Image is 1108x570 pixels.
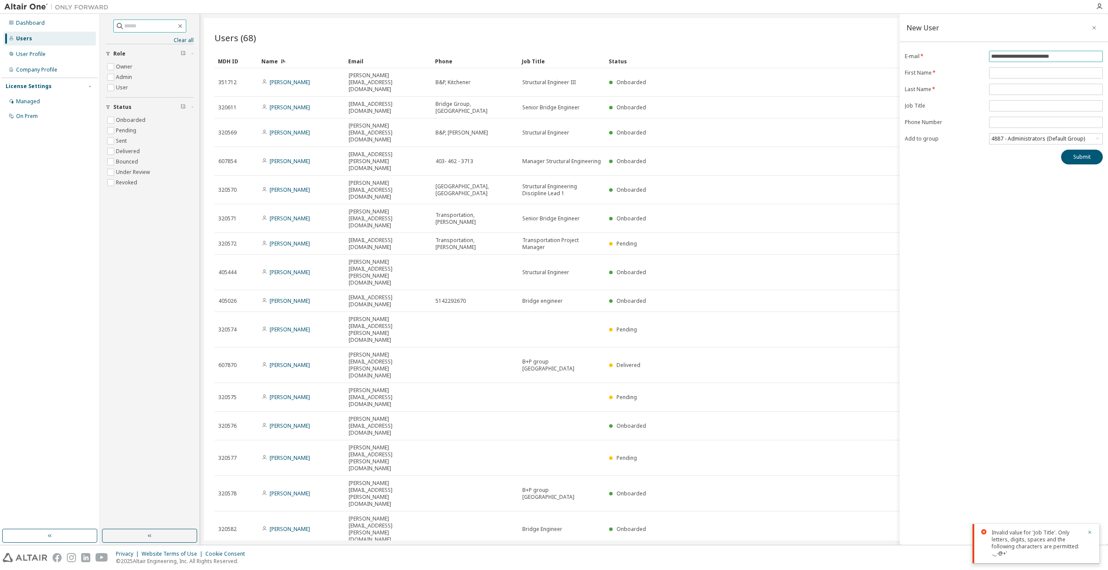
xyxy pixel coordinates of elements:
[270,490,310,497] a: [PERSON_NAME]
[116,557,250,565] p: © 2025 Altair Engineering, Inc. All Rights Reserved.
[218,240,237,247] span: 320572
[905,135,984,142] label: Add to group
[435,237,514,251] span: Transportation, [PERSON_NAME]
[617,157,646,165] span: Onboarded
[181,104,186,111] span: Clear filter
[205,550,250,557] div: Cookie Consent
[349,416,428,436] span: [PERSON_NAME][EMAIL_ADDRESS][DOMAIN_NAME]
[116,177,139,188] label: Revoked
[609,54,1044,68] div: Status
[905,69,984,76] label: First Name
[116,136,129,146] label: Sent
[218,298,237,305] span: 405026
[992,529,1082,557] div: Invalid value for 'Job Title'. Only letters, digits, spaces and the following characters are perm...
[522,526,562,533] span: Bridge Engineer
[270,215,310,222] a: [PERSON_NAME]
[1061,150,1103,164] button: Submit
[106,37,194,44] a: Clear all
[218,423,237,429] span: 320576
[989,134,1102,144] div: 4887 - Administrators (Default Group)
[522,104,580,111] span: Senior Bridge Engineer
[270,525,310,533] a: [PERSON_NAME]
[617,186,646,193] span: Onboarded
[522,129,569,136] span: Structural Engineer
[905,86,984,93] label: Last Name
[522,183,601,197] span: Structural Engineering Discipline Lead 1
[349,480,428,508] span: [PERSON_NAME][EMAIL_ADDRESS][PERSON_NAME][DOMAIN_NAME]
[214,32,256,44] span: Users (68)
[270,297,310,305] a: [PERSON_NAME]
[116,167,152,177] label: Under Review
[617,490,646,497] span: Onboarded
[349,294,428,308] span: [EMAIL_ADDRESS][DOMAIN_NAME]
[349,259,428,286] span: [PERSON_NAME][EMAIL_ADDRESS][PERSON_NAME][DOMAIN_NAME]
[522,237,601,251] span: Transportation Project Manager
[81,553,90,562] img: linkedin.svg
[113,104,132,111] span: Status
[435,212,514,226] span: Transportation, [PERSON_NAME]
[116,146,142,157] label: Delivered
[218,526,237,533] span: 320582
[116,82,130,93] label: User
[116,72,134,82] label: Admin
[435,298,466,305] span: 5142292670
[116,62,134,72] label: Owner
[113,50,125,57] span: Role
[907,24,939,31] div: New User
[435,129,488,136] span: B&P, [PERSON_NAME]
[218,187,237,193] span: 320570
[218,215,237,222] span: 320571
[349,387,428,408] span: [PERSON_NAME][EMAIL_ADDRESS][DOMAIN_NAME]
[349,208,428,229] span: [PERSON_NAME][EMAIL_ADDRESS][DOMAIN_NAME]
[522,215,580,222] span: Senior Bridge Engineer
[270,454,310,462] a: [PERSON_NAME]
[142,550,205,557] div: Website Terms of Use
[16,35,32,42] div: Users
[617,240,637,247] span: Pending
[522,487,601,501] span: B+P group [GEOGRAPHIC_DATA]
[218,129,237,136] span: 320569
[522,158,601,165] span: Manager Structural Engineering
[905,53,984,60] label: E-mail
[181,50,186,57] span: Clear filter
[435,79,471,86] span: B&P, Kitchener
[16,98,40,105] div: Managed
[617,422,646,429] span: Onboarded
[106,98,194,117] button: Status
[218,490,237,497] span: 320578
[435,54,515,68] div: Phone
[16,20,45,26] div: Dashboard
[67,553,76,562] img: instagram.svg
[349,122,428,143] span: [PERSON_NAME][EMAIL_ADDRESS][DOMAIN_NAME]
[349,351,428,379] span: [PERSON_NAME][EMAIL_ADDRESS][PERSON_NAME][DOMAIN_NAME]
[218,362,237,369] span: 607870
[96,553,108,562] img: youtube.svg
[116,115,147,125] label: Onboarded
[270,157,310,165] a: [PERSON_NAME]
[349,101,428,115] span: [EMAIL_ADDRESS][DOMAIN_NAME]
[261,54,341,68] div: Name
[522,79,576,86] span: Structural Engineer III
[218,269,237,276] span: 405444
[270,393,310,401] a: [PERSON_NAME]
[522,298,563,305] span: Bridge engineer
[435,158,473,165] span: 403- 462 - 3713
[218,158,237,165] span: 607854
[435,101,514,115] span: Bridge Group, [GEOGRAPHIC_DATA]
[270,129,310,136] a: [PERSON_NAME]
[905,102,984,109] label: Job Title
[218,79,237,86] span: 351712
[4,3,113,11] img: Altair One
[435,183,514,197] span: [GEOGRAPHIC_DATA], [GEOGRAPHIC_DATA]
[617,297,646,305] span: Onboarded
[218,104,237,111] span: 320611
[522,54,602,68] div: Job Title
[270,422,310,429] a: [PERSON_NAME]
[218,326,237,333] span: 320574
[617,129,646,136] span: Onboarded
[617,525,646,533] span: Onboarded
[116,550,142,557] div: Privacy
[270,361,310,369] a: [PERSON_NAME]
[270,240,310,247] a: [PERSON_NAME]
[270,104,310,111] a: [PERSON_NAME]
